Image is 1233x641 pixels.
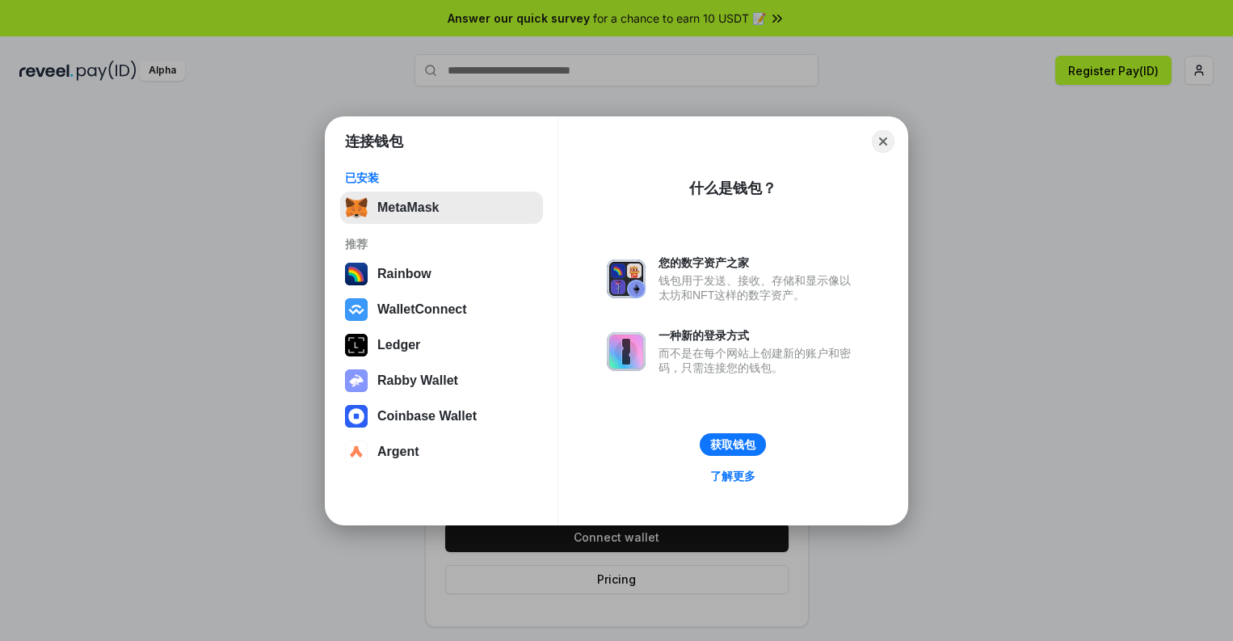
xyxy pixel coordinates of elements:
div: Coinbase Wallet [377,409,477,424]
img: svg+xml,%3Csvg%20xmlns%3D%22http%3A%2F%2Fwww.w3.org%2F2000%2Fsvg%22%20fill%3D%22none%22%20viewBox... [607,332,646,371]
img: svg+xml,%3Csvg%20width%3D%2228%22%20height%3D%2228%22%20viewBox%3D%220%200%2028%2028%22%20fill%3D... [345,441,368,463]
div: 而不是在每个网站上创建新的账户和密码，只需连接您的钱包。 [659,346,859,375]
div: 已安装 [345,171,538,185]
div: 您的数字资产之家 [659,255,859,270]
div: 获取钱包 [710,437,755,452]
div: MetaMask [377,200,439,215]
button: Close [872,130,894,153]
div: Rabby Wallet [377,373,458,388]
button: Argent [340,436,543,468]
button: Ledger [340,329,543,361]
a: 了解更多 [701,466,765,487]
div: Argent [377,445,419,459]
div: 什么是钱包？ [689,179,776,198]
img: svg+xml,%3Csvg%20fill%3D%22none%22%20height%3D%2233%22%20viewBox%3D%220%200%2035%2033%22%20width%... [345,196,368,219]
img: svg+xml,%3Csvg%20xmlns%3D%22http%3A%2F%2Fwww.w3.org%2F2000%2Fsvg%22%20fill%3D%22none%22%20viewBox... [345,369,368,392]
div: 了解更多 [710,469,755,483]
button: 获取钱包 [700,433,766,456]
img: svg+xml,%3Csvg%20width%3D%22120%22%20height%3D%22120%22%20viewBox%3D%220%200%20120%20120%22%20fil... [345,263,368,285]
img: svg+xml,%3Csvg%20xmlns%3D%22http%3A%2F%2Fwww.w3.org%2F2000%2Fsvg%22%20width%3D%2228%22%20height%3... [345,334,368,356]
div: WalletConnect [377,302,467,317]
div: 钱包用于发送、接收、存储和显示像以太坊和NFT这样的数字资产。 [659,273,859,302]
div: 一种新的登录方式 [659,328,859,343]
button: Rabby Wallet [340,365,543,397]
div: 推荐 [345,237,538,251]
img: svg+xml,%3Csvg%20width%3D%2228%22%20height%3D%2228%22%20viewBox%3D%220%200%2028%2028%22%20fill%3D... [345,405,368,428]
img: svg+xml,%3Csvg%20width%3D%2228%22%20height%3D%2228%22%20viewBox%3D%220%200%2028%2028%22%20fill%3D... [345,298,368,321]
button: MetaMask [340,192,543,224]
button: WalletConnect [340,293,543,326]
div: Rainbow [377,267,431,281]
div: Ledger [377,338,420,352]
h1: 连接钱包 [345,132,403,151]
button: Rainbow [340,258,543,290]
img: svg+xml,%3Csvg%20xmlns%3D%22http%3A%2F%2Fwww.w3.org%2F2000%2Fsvg%22%20fill%3D%22none%22%20viewBox... [607,259,646,298]
button: Coinbase Wallet [340,400,543,432]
